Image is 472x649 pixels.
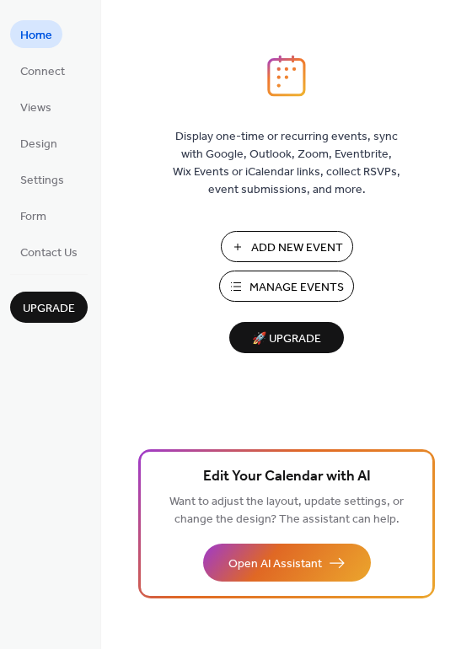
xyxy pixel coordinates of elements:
[10,129,67,157] a: Design
[20,136,57,153] span: Design
[173,128,400,199] span: Display one-time or recurring events, sync with Google, Outlook, Zoom, Eventbrite, Wix Events or ...
[20,172,64,190] span: Settings
[20,27,52,45] span: Home
[10,201,56,229] a: Form
[10,56,75,84] a: Connect
[267,55,306,97] img: logo_icon.svg
[20,99,51,117] span: Views
[10,93,62,121] a: Views
[20,208,46,226] span: Form
[169,491,404,531] span: Want to adjust the layout, update settings, or change the design? The assistant can help.
[251,239,343,257] span: Add New Event
[10,20,62,48] a: Home
[249,279,344,297] span: Manage Events
[219,271,354,302] button: Manage Events
[10,165,74,193] a: Settings
[10,292,88,323] button: Upgrade
[10,238,88,265] a: Contact Us
[229,322,344,353] button: 🚀 Upgrade
[20,244,78,262] span: Contact Us
[228,555,322,573] span: Open AI Assistant
[20,63,65,81] span: Connect
[239,328,334,351] span: 🚀 Upgrade
[203,465,371,489] span: Edit Your Calendar with AI
[221,231,353,262] button: Add New Event
[203,544,371,582] button: Open AI Assistant
[23,300,75,318] span: Upgrade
